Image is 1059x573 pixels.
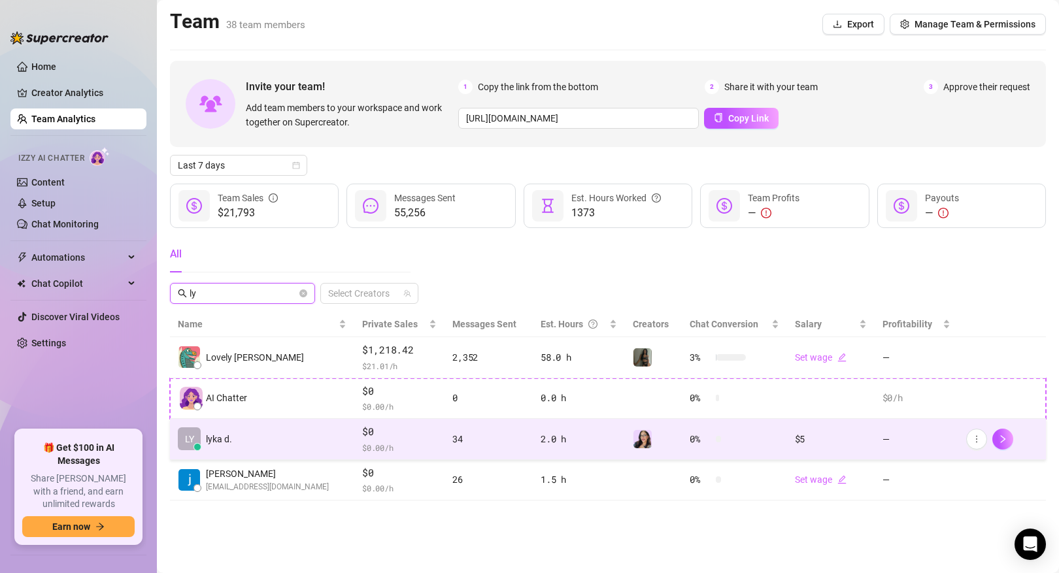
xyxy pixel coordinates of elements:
a: Creator Analytics [31,82,136,103]
div: 34 [452,432,525,446]
td: — [875,337,958,378]
div: 58.0 h [541,350,616,365]
div: Est. Hours Worked [571,191,661,205]
span: hourglass [540,198,556,214]
div: 2,352 [452,350,525,365]
span: $ 0.00 /h [362,441,437,454]
img: Lovely Gablines [178,346,200,368]
a: Setup [31,198,56,208]
span: Add team members to your workspace and work together on Supercreator. [246,101,453,129]
span: Share [PERSON_NAME] with a friend, and earn unlimited rewards [22,472,135,511]
span: $0 [362,384,437,399]
div: — [925,205,959,221]
div: 26 [452,472,525,487]
a: Settings [31,338,66,348]
span: Approve their request [943,80,1030,94]
span: Earn now [52,521,90,532]
span: Private Sales [362,319,418,329]
span: Chat Copilot [31,273,124,294]
span: Invite your team! [246,78,458,95]
span: Share it with your team [724,80,818,94]
span: [EMAIL_ADDRESS][DOMAIN_NAME] [206,481,329,493]
span: 1 [458,80,473,94]
span: edit [837,475,847,484]
span: 0 % [690,391,711,405]
span: 1373 [571,205,661,221]
span: Izzy AI Chatter [18,152,84,165]
input: Search members [190,286,297,301]
td: — [875,460,958,501]
span: 3 % [690,350,711,365]
span: 55,256 [394,205,456,221]
span: [PERSON_NAME] [206,467,329,481]
div: Est. Hours [541,317,606,331]
span: Chat Conversion [690,319,758,329]
img: Brandy [633,348,652,367]
span: Payouts [925,193,959,203]
span: $0 [362,424,437,440]
a: Discover Viral Videos [31,312,120,322]
a: Team Analytics [31,114,95,124]
th: Creators [625,312,682,337]
div: 0 [452,391,525,405]
span: dollar-circle [186,198,202,214]
span: thunderbolt [17,252,27,263]
span: Last 7 days [178,156,299,175]
div: 2.0 h [541,432,616,446]
div: $5 [795,432,867,446]
h2: Team [170,9,305,34]
span: exclamation-circle [938,208,949,218]
span: copy [714,113,723,122]
div: Open Intercom Messenger [1015,529,1046,560]
div: All [170,246,182,262]
span: 3 [924,80,938,94]
span: Messages Sent [452,319,516,329]
button: close-circle [299,289,307,297]
div: — [748,205,799,221]
div: 1.5 h [541,472,616,487]
img: jocelyne espino… [178,469,200,491]
span: lyka d. [206,432,232,446]
img: izzy-ai-chatter-avatar-DDCN_rTZ.svg [180,387,203,410]
span: team [403,289,411,297]
span: 0 % [690,472,711,487]
span: $ 0.00 /h [362,482,437,495]
div: Team Sales [218,191,278,205]
button: Export [822,14,884,35]
span: Copy Link [728,113,769,123]
span: AI Chatter [206,391,247,405]
a: Chat Monitoring [31,219,99,229]
th: Name [170,312,354,337]
span: edit [837,353,847,362]
span: $0 [362,465,437,481]
img: Chat Copilot [17,279,25,288]
span: $ 0.00 /h [362,400,437,413]
span: Lovely [PERSON_NAME] [206,350,304,365]
span: $21,793 [218,205,278,221]
span: download [833,20,842,29]
span: Manage Team & Permissions [915,19,1035,29]
span: $1,218.42 [362,342,437,358]
span: dollar-circle [716,198,732,214]
td: — [875,419,958,460]
span: 🎁 Get $100 in AI Messages [22,442,135,467]
span: setting [900,20,909,29]
span: 2 [705,80,719,94]
span: search [178,289,187,298]
span: $ 21.01 /h [362,359,437,372]
span: Team Profits [748,193,799,203]
img: logo-BBDzfeDw.svg [10,31,109,44]
button: Copy Link [704,108,779,129]
span: Automations [31,247,124,268]
div: 0.0 h [541,391,616,405]
a: Set wageedit [795,474,847,485]
a: Home [31,61,56,72]
span: LY [185,432,194,446]
span: message [363,198,378,214]
img: Sami [633,430,652,448]
span: Copy the link from the bottom [478,80,598,94]
span: arrow-right [95,522,105,531]
span: question-circle [588,317,597,331]
a: Set wageedit [795,352,847,363]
